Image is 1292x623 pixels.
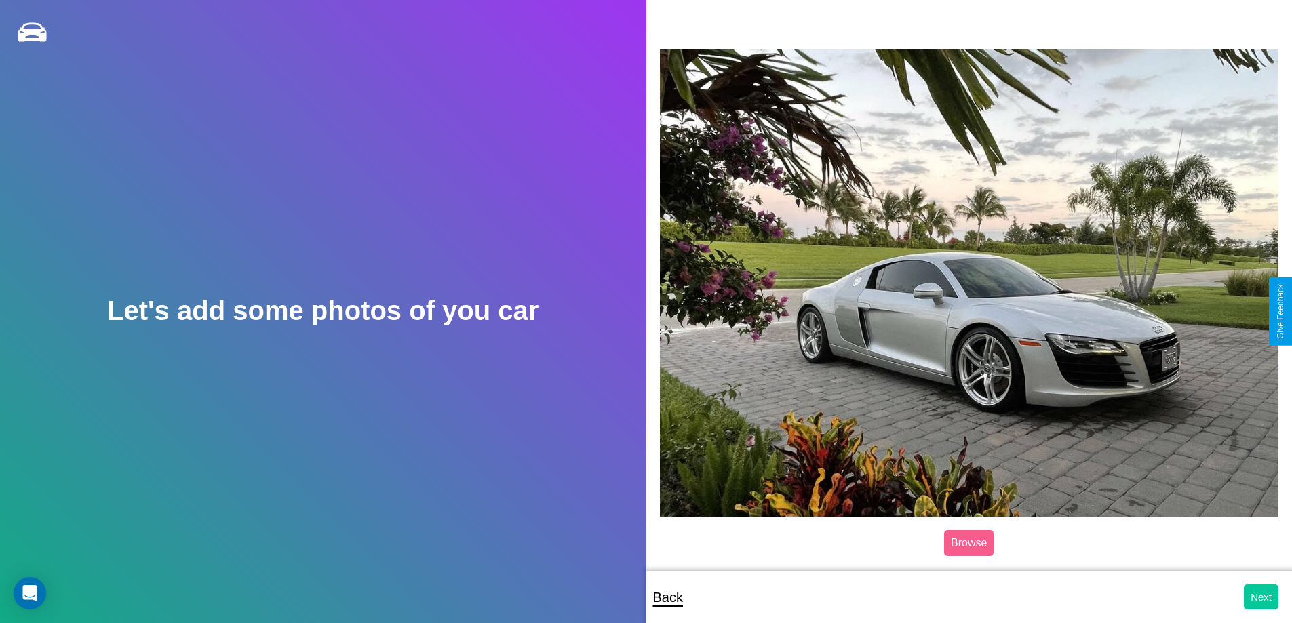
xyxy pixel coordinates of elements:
[1276,284,1285,339] div: Give Feedback
[653,585,683,609] p: Back
[1244,584,1278,609] button: Next
[14,577,46,609] div: Open Intercom Messenger
[107,296,539,326] h2: Let's add some photos of you car
[944,530,994,556] label: Browse
[660,49,1279,516] img: posted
